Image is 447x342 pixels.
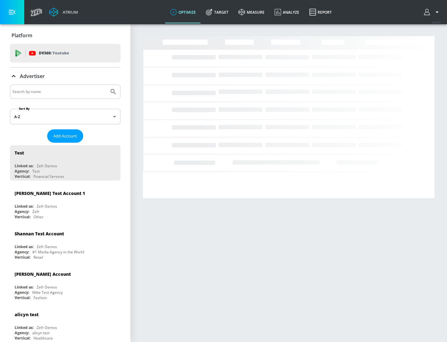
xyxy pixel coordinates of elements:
[10,226,120,261] div: Shannan Test AccountLinked as:Zefr DemosAgency:#1 Media Agency in the WorldVertical:Retail
[32,330,50,335] div: alicyn test
[39,50,69,57] p: DV360:
[12,88,106,96] input: Search by name
[32,169,40,174] div: Test
[52,50,69,56] p: Youtube
[34,255,43,260] div: Retail
[10,186,120,221] div: [PERSON_NAME] Test Account 1Linked as:Zefr DemosAgency:ZefrVertical:Other
[10,27,120,44] div: Platform
[15,163,34,169] div: Linked as:
[49,7,78,17] a: Atrium
[201,1,233,23] a: Target
[37,204,57,209] div: Zefr Demos
[15,290,29,295] div: Agency:
[10,44,120,62] div: DV360: Youtube
[15,330,29,335] div: Agency:
[165,1,201,23] a: optimize
[15,174,30,179] div: Vertical:
[10,266,120,302] div: [PERSON_NAME] AccountLinked as:Zefr DemosAgency:Mike Test AgencyVertical:Fashion
[37,284,57,290] div: Zefr Demos
[432,21,441,24] span: v 4.25.2
[10,109,120,124] div: A-Z
[18,107,31,111] label: Sort By
[53,132,77,140] span: Add Account
[15,249,29,255] div: Agency:
[20,73,45,80] p: Advertiser
[47,129,83,143] button: Add Account
[15,284,34,290] div: Linked as:
[233,1,269,23] a: measure
[32,249,84,255] div: #1 Media Agency in the World
[37,325,57,330] div: Zefr Demos
[34,214,43,220] div: Other
[15,295,30,300] div: Vertical:
[32,209,39,214] div: Zefr
[269,1,304,23] a: Analyze
[34,295,47,300] div: Fashion
[10,145,120,181] div: TestLinked as:Zefr DemosAgency:TestVertical:Financial Services
[15,335,30,341] div: Vertical:
[15,325,34,330] div: Linked as:
[37,163,57,169] div: Zefr Demos
[304,1,337,23] a: Report
[34,174,64,179] div: Financial Services
[11,32,32,39] p: Platform
[15,209,29,214] div: Agency:
[37,244,57,249] div: Zefr Demos
[15,150,24,156] div: Test
[15,255,30,260] div: Vertical:
[15,214,30,220] div: Vertical:
[34,335,53,341] div: Healthcare
[15,169,29,174] div: Agency:
[15,231,64,237] div: Shannan Test Account
[15,244,34,249] div: Linked as:
[15,190,85,196] div: [PERSON_NAME] Test Account 1
[15,204,34,209] div: Linked as:
[15,312,38,317] div: alicyn test
[15,271,71,277] div: [PERSON_NAME] Account
[60,9,78,15] div: Atrium
[32,290,63,295] div: Mike Test Agency
[10,67,120,85] div: Advertiser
